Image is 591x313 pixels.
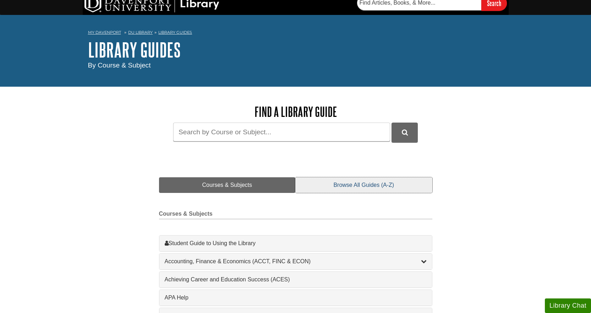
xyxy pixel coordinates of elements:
h2: Courses & Subjects [159,211,432,219]
h1: Library Guides [88,39,503,60]
a: Achieving Career and Education Success (ACES) [165,275,427,284]
div: By Course & Subject [88,60,503,71]
i: Search Library Guides [402,129,408,136]
h2: Find a Library Guide [159,104,432,119]
a: Accounting, Finance & Economics (ACCT, FINC & ECON) [165,257,427,266]
a: APA Help [165,293,427,302]
a: My Davenport [88,29,121,36]
a: DU Library [128,30,153,35]
input: Search by Course or Subject... [173,123,390,141]
nav: breadcrumb [88,28,503,39]
a: Library Guides [158,30,192,35]
a: Student Guide to Using the Library [165,239,427,248]
a: Courses & Subjects [159,177,296,193]
button: DU Library Guides Search [392,123,418,142]
button: Library Chat [545,298,591,313]
a: Browse All Guides (A-Z) [295,177,432,193]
